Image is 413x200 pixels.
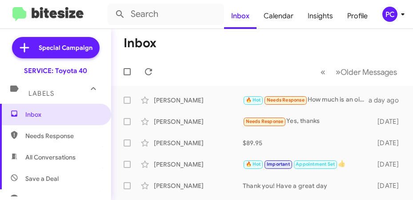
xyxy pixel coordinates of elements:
[154,117,243,126] div: [PERSON_NAME]
[39,43,92,52] span: Special Campaign
[316,63,402,81] nav: Page navigation example
[24,66,87,75] div: SERVICE: Toyota 40
[301,3,340,29] a: Insights
[377,160,406,169] div: [DATE]
[154,139,243,147] div: [PERSON_NAME]
[377,117,406,126] div: [DATE]
[124,36,156,50] h1: Inbox
[243,181,377,190] div: Thank you! Have a great day
[257,3,301,29] a: Calendar
[330,63,402,81] button: Next
[243,95,369,105] div: How much is an oil change
[12,37,100,58] a: Special Campaign
[246,161,261,167] span: 🔥 Hot
[243,159,377,169] div: 👍
[243,116,377,127] div: Yes, thanks
[25,110,101,119] span: Inbox
[243,139,377,147] div: $89.95
[25,131,101,140] span: Needs Response
[267,161,290,167] span: Important
[321,66,325,78] span: «
[108,4,224,25] input: Search
[154,181,243,190] div: [PERSON_NAME]
[341,67,397,77] span: Older Messages
[382,7,397,22] div: PC
[377,181,406,190] div: [DATE]
[375,7,403,22] button: PC
[224,3,257,29] a: Inbox
[28,90,54,98] span: Labels
[246,97,261,103] span: 🔥 Hot
[315,63,331,81] button: Previous
[377,139,406,147] div: [DATE]
[154,160,243,169] div: [PERSON_NAME]
[267,97,305,103] span: Needs Response
[336,66,341,78] span: »
[154,96,243,105] div: [PERSON_NAME]
[369,96,406,105] div: a day ago
[25,153,76,162] span: All Conversations
[246,118,284,124] span: Needs Response
[340,3,375,29] a: Profile
[296,161,335,167] span: Appointment Set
